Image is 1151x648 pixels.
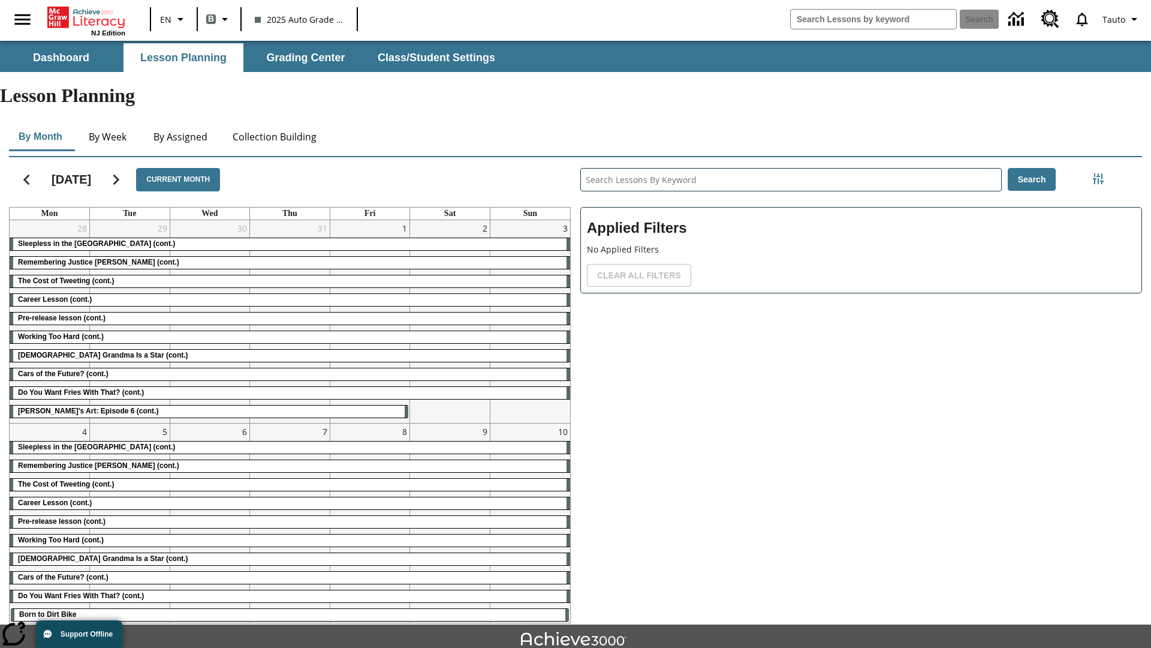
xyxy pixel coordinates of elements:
[18,461,179,470] span: Remembering Justice O'Connor (cont.)
[250,423,330,626] td: August 7, 2025
[1008,168,1056,191] button: Search
[47,5,125,29] a: Home
[18,277,114,285] span: The Cost of Tweeting (cont.)
[10,350,570,362] div: South Korean Grandma Is a Star (cont.)
[10,368,570,380] div: Cars of the Future? (cont.)
[10,275,570,287] div: The Cost of Tweeting (cont.)
[160,13,171,26] span: EN
[581,169,1001,191] input: Search Lessons By Keyword
[18,499,92,507] span: Career Lesson (cont.)
[80,424,89,440] a: August 4, 2025
[91,29,125,37] span: NJ Edition
[368,43,505,72] button: Class/Student Settings
[18,443,175,451] span: Sleepless in the Animal Kingdom (cont.)
[155,220,170,236] a: July 29, 2025
[246,43,366,72] button: Grading Center
[10,442,570,454] div: Sleepless in the Animal Kingdom (cont.)
[18,592,144,600] span: Do You Want Fries With That? (cont.)
[18,332,104,341] span: Working Too Hard (cont.)
[11,164,42,195] button: Previous
[410,220,490,424] td: August 2, 2025
[330,423,410,626] td: August 8, 2025
[10,238,570,250] div: Sleepless in the Animal Kingdom (cont.)
[18,351,188,359] span: South Korean Grandma Is a Star (cont.)
[10,387,570,399] div: Do You Want Fries With That? (cont.)
[18,258,179,266] span: Remembering Justice O'Connor (cont.)
[78,122,138,151] button: By Week
[10,313,570,325] div: Pre-release lesson (cont.)
[255,13,344,26] span: 2025 Auto Grade 1 B
[10,460,570,472] div: Remembering Justice O'Connor (cont.)
[1102,13,1125,26] span: Tauto
[280,208,300,220] a: Thursday
[10,535,570,547] div: Working Too Hard (cont.)
[580,207,1142,293] div: Applied Filters
[561,220,570,236] a: August 3, 2025
[19,610,76,619] span: Born to Dirt Bike
[235,220,249,236] a: July 30, 2025
[18,239,175,248] span: Sleepless in the Animal Kingdom (cont.)
[170,423,250,626] td: August 6, 2025
[39,208,61,220] a: Monday
[170,220,250,424] td: July 30, 2025
[480,424,490,440] a: August 9, 2025
[10,220,90,424] td: July 28, 2025
[1086,167,1110,191] button: Filters Side menu
[10,590,570,602] div: Do You Want Fries With That? (cont.)
[18,554,188,563] span: South Korean Grandma Is a Star (cont.)
[9,122,72,151] button: By Month
[250,220,330,424] td: July 31, 2025
[18,517,106,526] span: Pre-release lesson (cont.)
[1034,3,1066,35] a: Resource Center, Will open in new tab
[10,572,570,584] div: Cars of the Future? (cont.)
[75,220,89,236] a: July 28, 2025
[10,479,570,491] div: The Cost of Tweeting (cont.)
[330,220,410,424] td: August 1, 2025
[61,630,113,638] span: Support Offline
[18,388,144,397] span: Do You Want Fries With That? (cont.)
[791,10,956,29] input: search field
[410,423,490,626] td: August 9, 2025
[5,2,40,37] button: Open side menu
[521,208,540,220] a: Sunday
[1,43,121,72] button: Dashboard
[120,208,138,220] a: Tuesday
[101,164,131,195] button: Next
[136,168,220,191] button: Current Month
[10,294,570,306] div: Career Lesson (cont.)
[442,208,458,220] a: Saturday
[362,208,378,220] a: Friday
[155,8,193,30] button: Language: EN, Select a language
[10,331,570,343] div: Working Too Hard (cont.)
[52,172,91,187] h2: [DATE]
[1001,3,1034,36] a: Data Center
[10,497,570,509] div: Career Lesson (cont.)
[10,423,90,626] td: August 4, 2025
[223,122,326,151] button: Collection Building
[201,8,237,30] button: Boost Class color is gray green. Change class color
[490,220,570,424] td: August 3, 2025
[400,424,409,440] a: August 8, 2025
[90,423,170,626] td: August 5, 2025
[36,620,122,648] button: Support Offline
[18,314,106,322] span: Pre-release lesson (cont.)
[315,220,330,236] a: July 31, 2025
[1098,8,1146,30] button: Profile/Settings
[10,553,570,565] div: South Korean Grandma Is a Star (cont.)
[90,220,170,424] td: July 29, 2025
[11,609,569,621] div: Born to Dirt Bike
[1066,4,1098,35] a: Notifications
[10,257,570,269] div: Remembering Justice O'Connor (cont.)
[18,573,109,581] span: Cars of the Future? (cont.)
[18,407,158,415] span: Violet's Art: Episode 6 (cont.)
[18,480,114,488] span: The Cost of Tweeting (cont.)
[18,295,92,304] span: Career Lesson (cont.)
[10,406,408,418] div: Violet's Art: Episode 6 (cont.)
[400,220,409,236] a: August 1, 2025
[47,4,125,37] div: Home
[18,536,104,544] span: Working Too Hard (cont.)
[490,423,570,626] td: August 10, 2025
[556,424,570,440] a: August 10, 2025
[320,424,330,440] a: August 7, 2025
[10,516,570,528] div: Pre-release lesson (cont.)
